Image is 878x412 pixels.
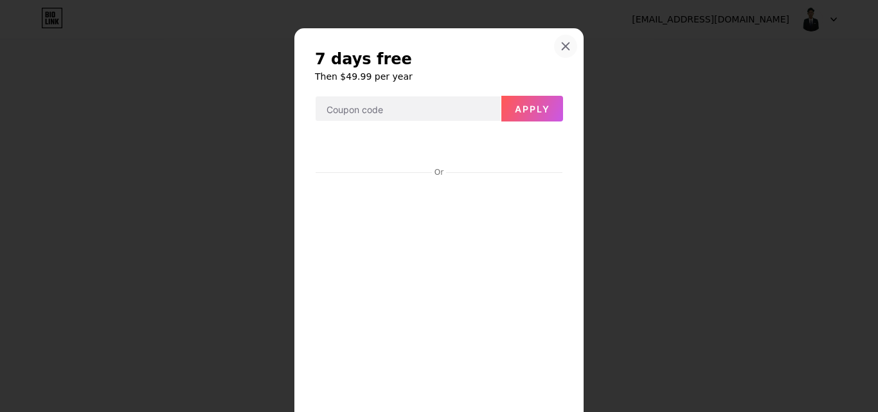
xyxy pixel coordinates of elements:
[501,96,563,121] button: Apply
[315,49,412,69] span: 7 days free
[316,132,562,163] iframe: Secure payment button frame
[315,70,563,83] h6: Then $49.99 per year
[515,103,550,114] span: Apply
[432,167,446,177] div: Or
[316,96,501,122] input: Coupon code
